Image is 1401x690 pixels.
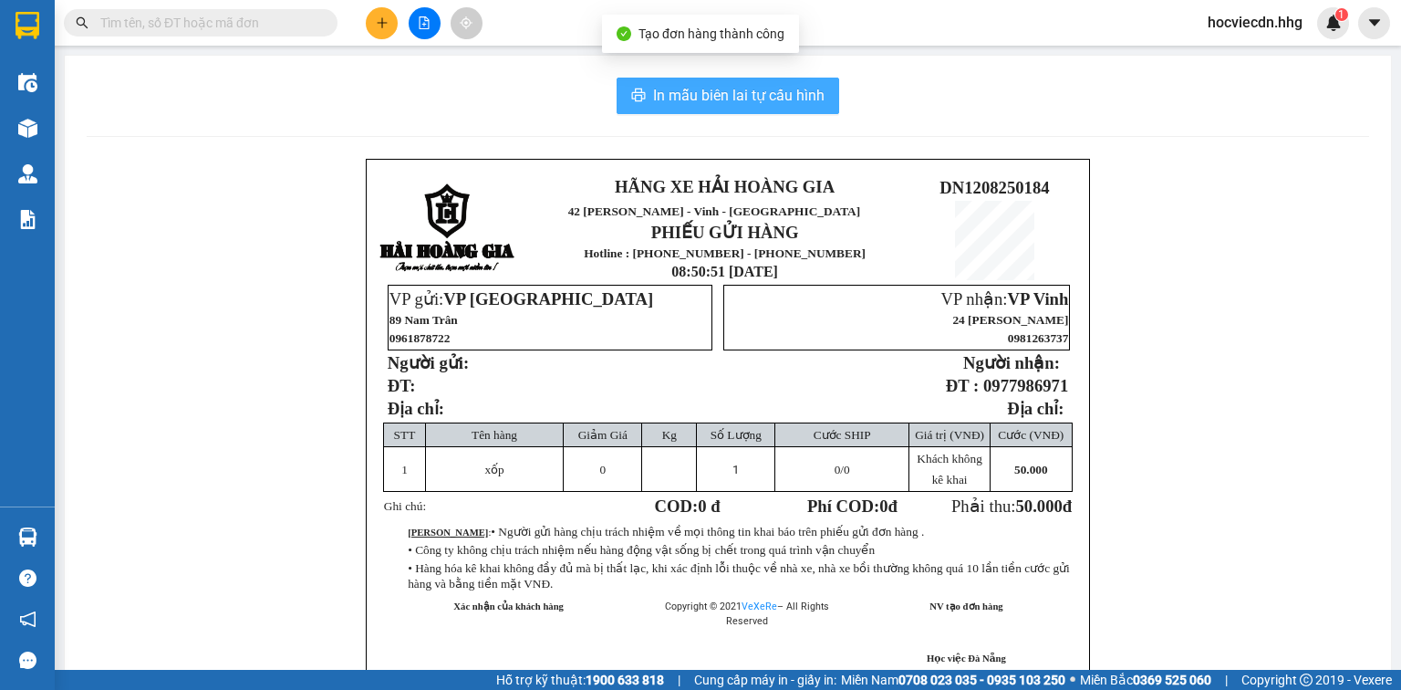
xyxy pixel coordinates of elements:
span: 50.000 [1014,463,1048,476]
span: VP [GEOGRAPHIC_DATA] [443,289,653,308]
strong: 1900 633 818 [586,673,664,687]
span: Copyright © 2021 – All Rights Reserved [665,601,829,627]
strong: Người nhận: [963,353,1060,372]
img: solution-icon [18,210,37,229]
span: printer [631,88,646,105]
strong: NV tạo đơn hàng [929,601,1002,612]
strong: PHIẾU GỬI HÀNG [72,133,164,172]
span: 1 [401,463,408,476]
span: Khách không kê khai [917,452,981,486]
span: 0961878722 [389,331,451,345]
img: warehouse-icon [18,528,37,547]
span: check-circle [617,26,631,41]
strong: 0369 525 060 [1133,673,1211,687]
span: Tạo đơn hàng thành công [638,26,784,41]
strong: PHIẾU GỬI HÀNG [651,223,799,242]
span: VP gửi: [389,289,653,308]
button: caret-down [1358,7,1390,39]
img: warehouse-icon [18,119,37,138]
a: VeXeRe [742,601,777,612]
span: hocviecdn.hhg [1193,11,1317,34]
span: 0 [879,497,887,516]
strong: Phí COD: đ [807,497,898,516]
strong: Địa chỉ: [1007,399,1064,418]
span: Phải thu: [951,497,1072,516]
span: 1 [1338,8,1344,21]
img: warehouse-icon [18,164,37,183]
button: file-add [409,7,441,39]
span: search [76,16,88,29]
span: Ghi chú: [384,499,426,513]
span: message [19,652,36,669]
span: notification [19,611,36,628]
span: aim [460,16,472,29]
span: plus [376,16,389,29]
span: 0981263737 [1008,331,1069,345]
span: 89 Nam Trân [389,313,458,327]
img: icon-new-feature [1325,15,1342,31]
span: 0 đ [698,497,720,516]
span: copyright [1300,674,1313,686]
span: STT [394,428,416,442]
img: logo [379,183,516,274]
strong: ĐT : [946,376,979,395]
span: Giảm Giá [578,428,628,442]
span: 1 [732,463,739,476]
img: logo [9,76,43,166]
strong: 0708 023 035 - 0935 103 250 [898,673,1065,687]
span: Kg [662,428,677,442]
span: 0 [600,463,607,476]
input: Tìm tên, số ĐT hoặc mã đơn [100,13,316,33]
span: Cước (VNĐ) [998,428,1064,442]
span: VP nhận: [940,289,1068,308]
span: 0 [835,463,841,476]
span: Số Lượng [711,428,762,442]
span: In mẫu biên lai tự cấu hình [653,84,825,107]
strong: ĐT: [388,376,416,395]
span: Tên hàng [472,428,517,442]
span: xốp [484,463,503,476]
span: • Người gửi hàng chịu trách nhiệm về mọi thông tin khai báo trên phiếu gửi đơn hàng . [491,525,924,538]
span: | [1225,670,1228,690]
span: Học việc Đà Nẵng [927,653,1006,664]
strong: [PERSON_NAME] [408,528,488,538]
strong: Người gửi: [388,353,469,372]
span: : [408,528,924,538]
span: ⚪️ [1070,676,1075,684]
span: Miền Nam [841,670,1065,690]
span: | [678,670,680,690]
span: 08:50:51 [DATE] [671,264,778,279]
strong: COD: [655,497,721,516]
span: 0977986971 [983,376,1068,395]
strong: Hotline : [PHONE_NUMBER] - [PHONE_NUMBER] [584,246,866,260]
img: warehouse-icon [18,73,37,92]
button: plus [366,7,398,39]
span: DN1208250184 [939,178,1049,197]
span: file-add [418,16,431,29]
span: 50.000 [1015,497,1062,516]
span: Hỗ trợ kỹ thuật: [496,670,664,690]
span: 42 [PERSON_NAME] - Vinh - [GEOGRAPHIC_DATA] [47,61,180,109]
span: Cung cấp máy in - giấy in: [694,670,836,690]
span: • Hàng hóa kê khai không đầy đủ mà bị thất lạc, khi xác định lỗi thuộc về nhà xe, nhà xe bồi thườ... [408,561,1070,591]
span: 42 [PERSON_NAME] - Vinh - [GEOGRAPHIC_DATA] [568,204,861,218]
strong: HÃNG XE HẢI HOÀNG GIA [61,18,176,57]
span: Giá trị (VNĐ) [915,428,984,442]
span: Cước SHIP [814,428,871,442]
span: /0 [835,463,850,476]
sup: 1 [1335,8,1348,21]
span: Địa chỉ: [388,399,444,418]
strong: Xác nhận của khách hàng [453,601,564,612]
span: • Công ty không chịu trách nhiệm nếu hàng động vật sống bị chết trong quá trình vận chuyển [408,543,875,557]
span: Miền Bắc [1080,670,1211,690]
img: logo-vxr [16,12,39,39]
span: đ [1063,497,1072,516]
strong: HÃNG XE HẢI HOÀNG GIA [615,177,835,196]
span: question-circle [19,570,36,587]
button: aim [451,7,483,39]
button: printerIn mẫu biên lai tự cấu hình [617,78,839,114]
span: 24 [PERSON_NAME] [952,313,1068,327]
span: caret-down [1366,15,1383,31]
span: VP Vinh [1007,289,1068,308]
